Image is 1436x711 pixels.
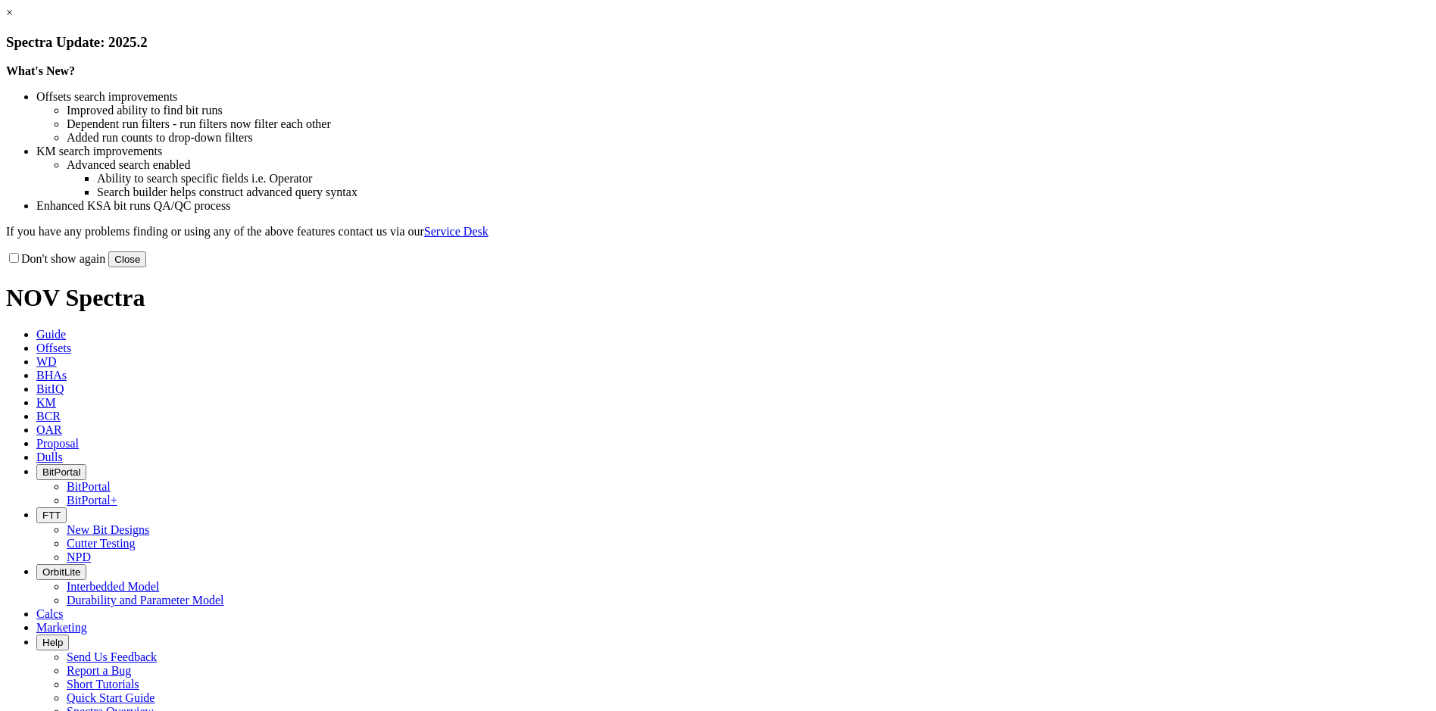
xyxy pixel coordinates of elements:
[6,284,1430,312] h1: NOV Spectra
[67,523,149,536] a: New Bit Designs
[67,494,117,507] a: BitPortal+
[6,225,1430,239] p: If you have any problems finding or using any of the above features contact us via our
[67,650,157,663] a: Send Us Feedback
[97,186,1430,199] li: Search builder helps construct advanced query syntax
[36,607,64,620] span: Calcs
[67,678,139,691] a: Short Tutorials
[36,90,1430,104] li: Offsets search improvements
[67,117,1430,131] li: Dependent run filters - run filters now filter each other
[67,158,1430,172] li: Advanced search enabled
[36,341,71,354] span: Offsets
[6,34,1430,51] h3: Spectra Update: 2025.2
[36,621,87,634] span: Marketing
[67,594,224,607] a: Durability and Parameter Model
[36,437,79,450] span: Proposal
[36,145,1430,158] li: KM search improvements
[42,566,80,578] span: OrbitLite
[36,382,64,395] span: BitIQ
[36,328,66,341] span: Guide
[97,172,1430,186] li: Ability to search specific fields i.e. Operator
[36,423,62,436] span: OAR
[36,199,1430,213] li: Enhanced KSA bit runs QA/QC process
[67,104,1430,117] li: Improved ability to find bit runs
[36,369,67,382] span: BHAs
[67,550,91,563] a: NPD
[67,664,131,677] a: Report a Bug
[36,410,61,423] span: BCR
[6,252,105,265] label: Don't show again
[36,451,63,463] span: Dulls
[67,131,1430,145] li: Added run counts to drop-down filters
[9,253,19,263] input: Don't show again
[424,225,489,238] a: Service Desk
[6,6,13,19] a: ×
[67,537,136,550] a: Cutter Testing
[36,355,57,368] span: WD
[6,64,75,77] strong: What's New?
[108,251,146,267] button: Close
[42,637,63,648] span: Help
[67,480,111,493] a: BitPortal
[67,691,155,704] a: Quick Start Guide
[42,466,80,478] span: BitPortal
[36,396,56,409] span: KM
[42,510,61,521] span: FTT
[67,580,159,593] a: Interbedded Model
